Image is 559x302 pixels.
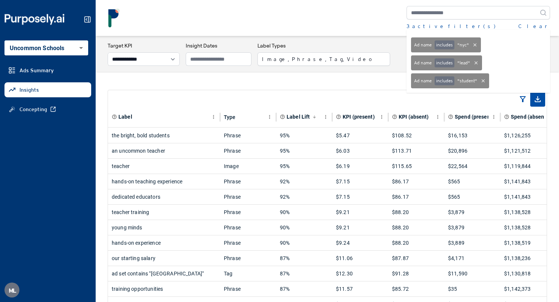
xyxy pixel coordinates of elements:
div: 90% [280,220,328,235]
span: Ads Summary [19,67,54,74]
div: 90% [280,205,328,220]
button: Spend (absent) column menu [545,112,555,122]
div: an uncommon teacher [112,143,216,158]
div: $11.06 [336,251,384,266]
div: 87% [280,251,328,266]
h3: Label Types [257,42,390,49]
div: $1,141,843 [504,174,553,189]
svg: Total spend on all ads where label is absent [504,114,509,119]
button: includes [435,40,454,49]
span: Ad name [414,42,432,48]
span: Label Lift [287,113,310,121]
span: Export as CSV [530,92,545,107]
div: $1,138,528 [504,220,553,235]
div: Phrase [224,220,272,235]
div: Type [224,114,236,120]
button: Sort [311,113,318,121]
div: $86.17 [392,174,441,189]
div: 90% [280,235,328,250]
div: $9.21 [336,220,384,235]
div: $85.72 [392,281,441,296]
a: Ads Summary [4,63,91,78]
div: $11,590 [448,266,497,281]
span: Spend (absent) [511,113,548,121]
div: Phrase [224,235,272,250]
span: Insights [19,86,39,94]
div: $7.15 [336,174,384,189]
span: " student " [457,78,477,84]
div: Phrase [224,281,272,296]
div: hands-on experience [112,235,216,250]
div: Phrase [224,189,272,204]
div: $9.24 [336,235,384,250]
button: Image, Phrase, Tag, Video [257,52,390,66]
button: 3active filter(s) [407,22,495,30]
div: $1,141,843 [504,189,553,204]
svg: Aggregate KPI value of all ads where label is absent [392,114,397,119]
div: teacher [112,159,216,174]
div: young minds [112,220,216,235]
div: $1,138,528 [504,205,553,220]
div: Image [224,159,272,174]
div: $4,171 [448,251,497,266]
div: $35 [448,281,497,296]
a: Insights [4,82,91,97]
div: $1,126,255 [504,128,553,143]
div: $108.52 [392,128,441,143]
span: Concepting [19,106,47,113]
svg: Aggregate KPI value of all ads where label is present [336,114,341,119]
div: $5.47 [336,128,384,143]
h3: Target KPI [108,42,180,49]
button: Clear [518,22,550,30]
button: Label Lift column menu [321,112,330,122]
div: $6.19 [336,159,384,174]
span: KPI (absent) [399,113,429,121]
button: KPI (absent) column menu [433,112,442,122]
a: Concepting [4,102,91,117]
span: Spend (present) [455,113,494,121]
button: KPI (present) column menu [377,112,386,122]
div: $7.15 [336,189,384,204]
div: 87% [280,266,328,281]
div: $1,130,818 [504,266,553,281]
div: $91.28 [392,266,441,281]
div: $12.30 [336,266,384,281]
div: $1,138,236 [504,251,553,266]
div: Tag [224,266,272,281]
div: $6.03 [336,143,384,158]
div: Uncommon Schools [4,40,88,55]
div: Phrase [224,251,272,266]
div: $115.65 [392,159,441,174]
div: $565 [448,189,497,204]
div: $1,142,373 [504,281,553,296]
button: includes [435,76,454,85]
svg: Total spend on all ads where label is present [448,114,453,119]
div: Phrase [224,205,272,220]
span: Ad name [414,60,432,66]
div: $22,564 [448,159,497,174]
div: Phrase [224,128,272,143]
div: $88.20 [392,205,441,220]
div: $1,119,844 [504,159,553,174]
div: $3,879 [448,220,497,235]
div: teacher training [112,205,216,220]
div: $16,153 [448,128,497,143]
div: 92% [280,189,328,204]
span: " lead " [457,60,470,66]
button: Spend (present) column menu [489,112,498,122]
h3: Insight Dates [186,42,251,49]
div: 3 active filter(s) [407,22,495,30]
div: ad set contains "[GEOGRAPHIC_DATA]" [112,266,216,281]
div: $3,879 [448,205,497,220]
div: $20,896 [448,143,497,158]
div: dedicated educators [112,189,216,204]
div: 95% [280,143,328,158]
span: Ad name [414,78,432,84]
button: Type column menu [265,112,274,122]
div: $3,889 [448,235,497,250]
div: $87.87 [392,251,441,266]
div: $1,121,512 [504,143,553,158]
button: Label column menu [209,112,218,122]
div: 95% [280,128,328,143]
div: $113.71 [392,143,441,158]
